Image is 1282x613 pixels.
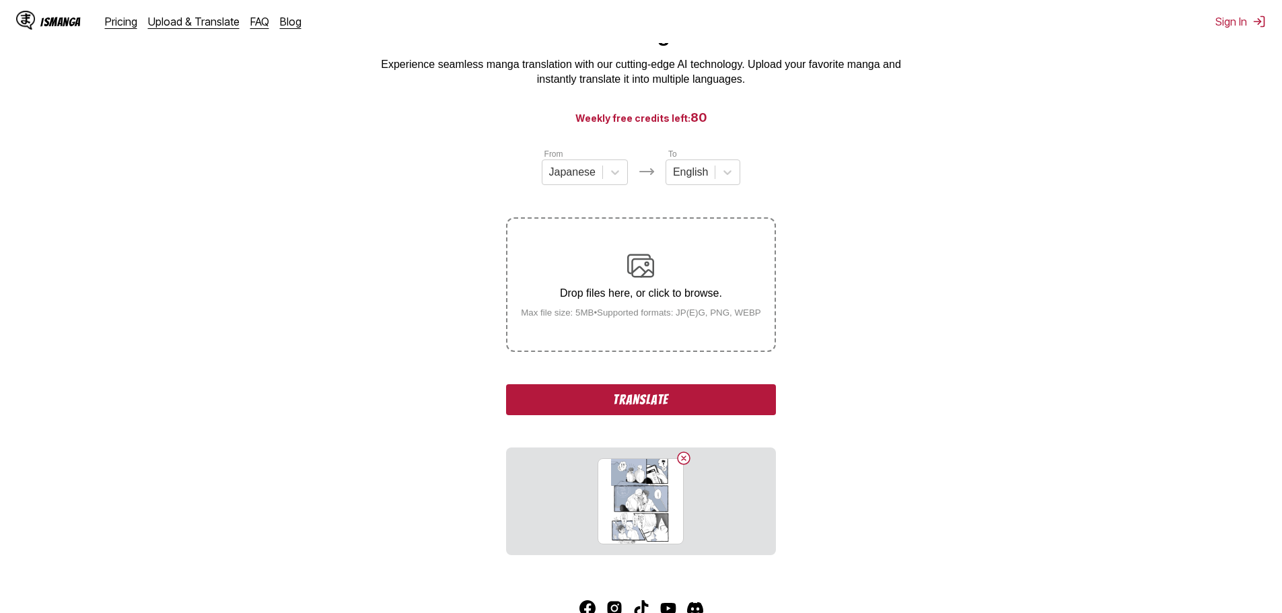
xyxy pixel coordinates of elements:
[690,110,707,124] span: 80
[510,287,772,299] p: Drop files here, or click to browse.
[506,384,775,415] button: Translate
[372,57,911,87] p: Experience seamless manga translation with our cutting-edge AI technology. Upload your favorite m...
[16,11,35,30] img: IsManga Logo
[668,149,677,159] label: To
[280,15,301,28] a: Blog
[676,450,692,466] button: Delete image
[1215,15,1266,28] button: Sign In
[510,308,772,318] small: Max file size: 5MB • Supported formats: JP(E)G, PNG, WEBP
[40,15,81,28] div: IsManga
[250,15,269,28] a: FAQ
[105,15,137,28] a: Pricing
[639,164,655,180] img: Languages icon
[148,15,240,28] a: Upload & Translate
[544,149,563,159] label: From
[1252,15,1266,28] img: Sign out
[16,11,105,32] a: IsManga LogoIsManga
[32,109,1250,126] h3: Weekly free credits left:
